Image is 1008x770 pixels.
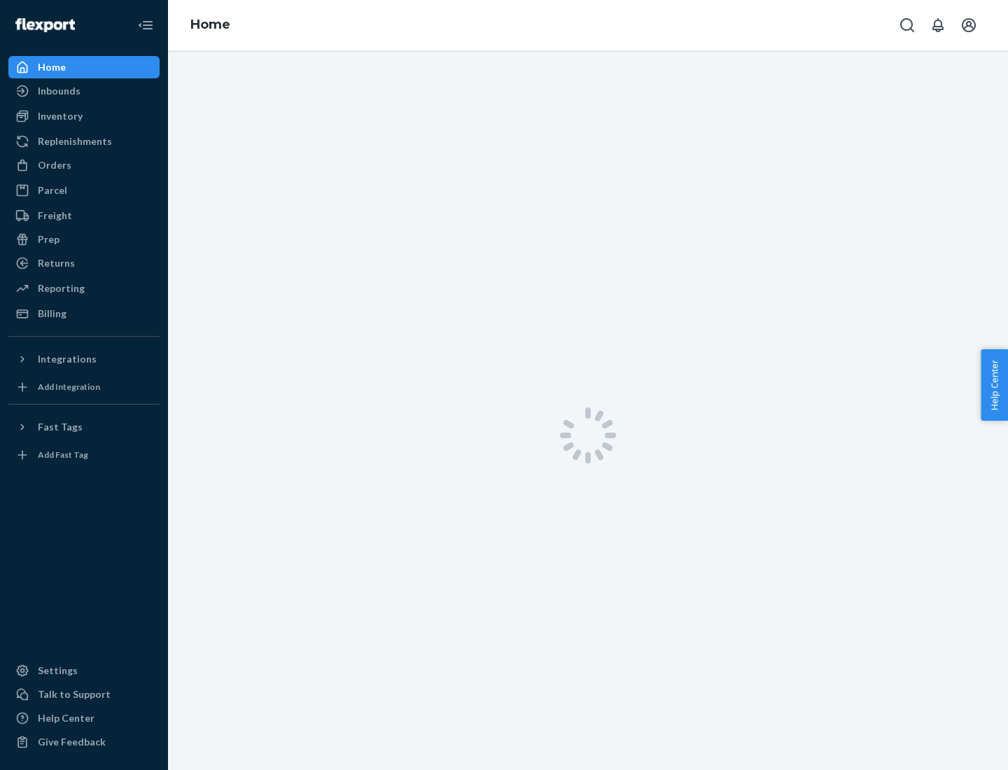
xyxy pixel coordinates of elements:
div: Talk to Support [38,687,111,701]
img: Flexport logo [15,18,75,32]
button: Integrations [8,348,160,370]
div: Integrations [38,352,97,366]
a: Prep [8,228,160,251]
ol: breadcrumbs [179,5,241,45]
a: Freight [8,204,160,227]
a: Add Fast Tag [8,444,160,466]
div: Fast Tags [38,420,83,434]
button: Help Center [981,349,1008,421]
div: Parcel [38,183,67,197]
a: Home [8,56,160,78]
div: Inventory [38,109,83,123]
div: Replenishments [38,134,112,148]
div: Freight [38,209,72,223]
div: Reporting [38,281,85,295]
div: Add Integration [38,381,100,393]
a: Add Integration [8,376,160,398]
button: Open account menu [955,11,983,39]
div: Orders [38,158,71,172]
div: Billing [38,307,66,321]
a: Help Center [8,707,160,729]
button: Open Search Box [893,11,921,39]
button: Give Feedback [8,731,160,753]
a: Returns [8,252,160,274]
button: Close Navigation [132,11,160,39]
a: Replenishments [8,130,160,153]
a: Inventory [8,105,160,127]
div: Returns [38,256,75,270]
a: Reporting [8,277,160,300]
a: Home [190,17,230,32]
a: Parcel [8,179,160,202]
div: Inbounds [38,84,80,98]
div: Give Feedback [38,735,106,749]
a: Talk to Support [8,683,160,706]
button: Fast Tags [8,416,160,438]
div: Settings [38,664,78,678]
div: Help Center [38,711,94,725]
div: Prep [38,232,59,246]
a: Inbounds [8,80,160,102]
a: Billing [8,302,160,325]
button: Open notifications [924,11,952,39]
a: Settings [8,659,160,682]
a: Orders [8,154,160,176]
div: Add Fast Tag [38,449,88,461]
div: Home [38,60,66,74]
